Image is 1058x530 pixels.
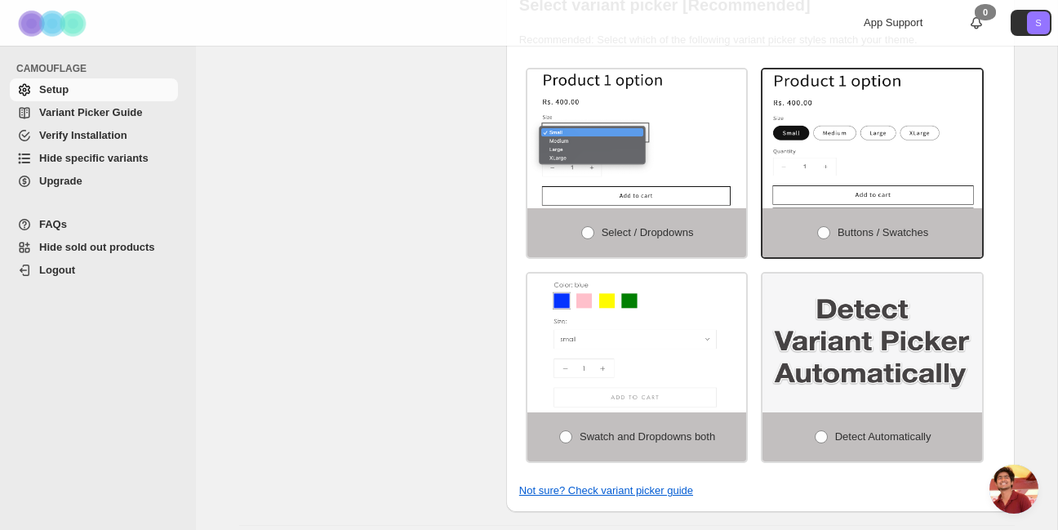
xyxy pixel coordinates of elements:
a: Logout [10,259,178,282]
span: Logout [39,264,75,276]
button: Avatar with initials S [1011,10,1051,36]
a: FAQs [10,213,178,236]
a: Not sure? Check variant picker guide [519,484,693,497]
span: Verify Installation [39,129,127,141]
span: Setup [39,83,69,96]
img: Select / Dropdowns [527,69,747,208]
a: Setup [10,78,178,101]
img: Swatch and Dropdowns both [527,274,747,412]
a: Hide sold out products [10,236,178,259]
img: Detect Automatically [762,274,982,412]
a: 0 [968,15,985,31]
img: Camouflage [13,1,95,46]
span: App Support [864,16,922,29]
span: Hide specific variants [39,152,149,164]
a: Hide specific variants [10,147,178,170]
a: Verify Installation [10,124,178,147]
a: Upgrade [10,170,178,193]
span: Variant Picker Guide [39,106,142,118]
div: Open chat [989,465,1038,514]
span: Swatch and Dropdowns both [580,430,715,443]
span: Select / Dropdowns [602,226,694,238]
span: Avatar with initials S [1027,11,1050,34]
div: 0 [975,4,996,20]
img: Buttons / Swatches [762,69,982,208]
span: CAMOUFLAGE [16,62,184,75]
span: Upgrade [39,175,82,187]
span: FAQs [39,218,67,230]
text: S [1035,18,1041,28]
a: Variant Picker Guide [10,101,178,124]
span: Buttons / Swatches [838,226,928,238]
span: Hide sold out products [39,241,155,253]
span: Detect Automatically [835,430,931,443]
